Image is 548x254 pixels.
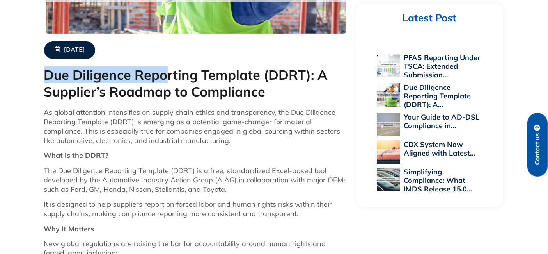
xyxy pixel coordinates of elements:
[534,133,541,165] span: Contact us
[377,168,400,191] img: Simplifying Compliance: What IMDS Release 15.0 Means for PCF Reporting
[377,113,400,136] img: Your Guide to AD-DSL Compliance in the Aerospace and Defense Industry
[377,140,400,164] img: CDX System Now Aligned with Latest EU POPs Rules
[404,53,481,79] a: PFAS Reporting Under TSCA: Extended Submission…
[44,166,348,194] p: The Due Diligence Reporting Template (DDRT) is a free, standardized Excel-based tool developed by...
[44,41,95,59] a: [DATE]
[404,83,471,109] a: Due Diligence Reporting Template (DDRT): A…
[371,12,488,25] h2: Latest Post
[44,224,94,233] strong: Why It Matters
[377,54,400,77] img: PFAS Reporting Under TSCA: Extended Submission Period and Compliance Implications
[44,200,348,218] p: It is designed to help suppliers report on forced labor and human rights risks within their suppl...
[404,113,480,130] a: Your Guide to AD-DSL Compliance in…
[404,167,472,193] a: Simplifying Compliance: What IMDS Release 15.0…
[64,46,85,54] span: [DATE]
[527,113,548,177] a: Contact us
[44,108,348,145] p: As global attention intensifies on supply chain ethics and transparency, the Due Diligence Report...
[377,83,400,107] img: Due Diligence Reporting Template (DDRT): A Supplier’s Roadmap to Compliance
[44,67,348,100] h1: Due Diligence Reporting Template (DDRT): A Supplier’s Roadmap to Compliance
[44,151,109,160] strong: What is the DDRT?
[404,140,475,157] a: CDX System Now Aligned with Latest…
